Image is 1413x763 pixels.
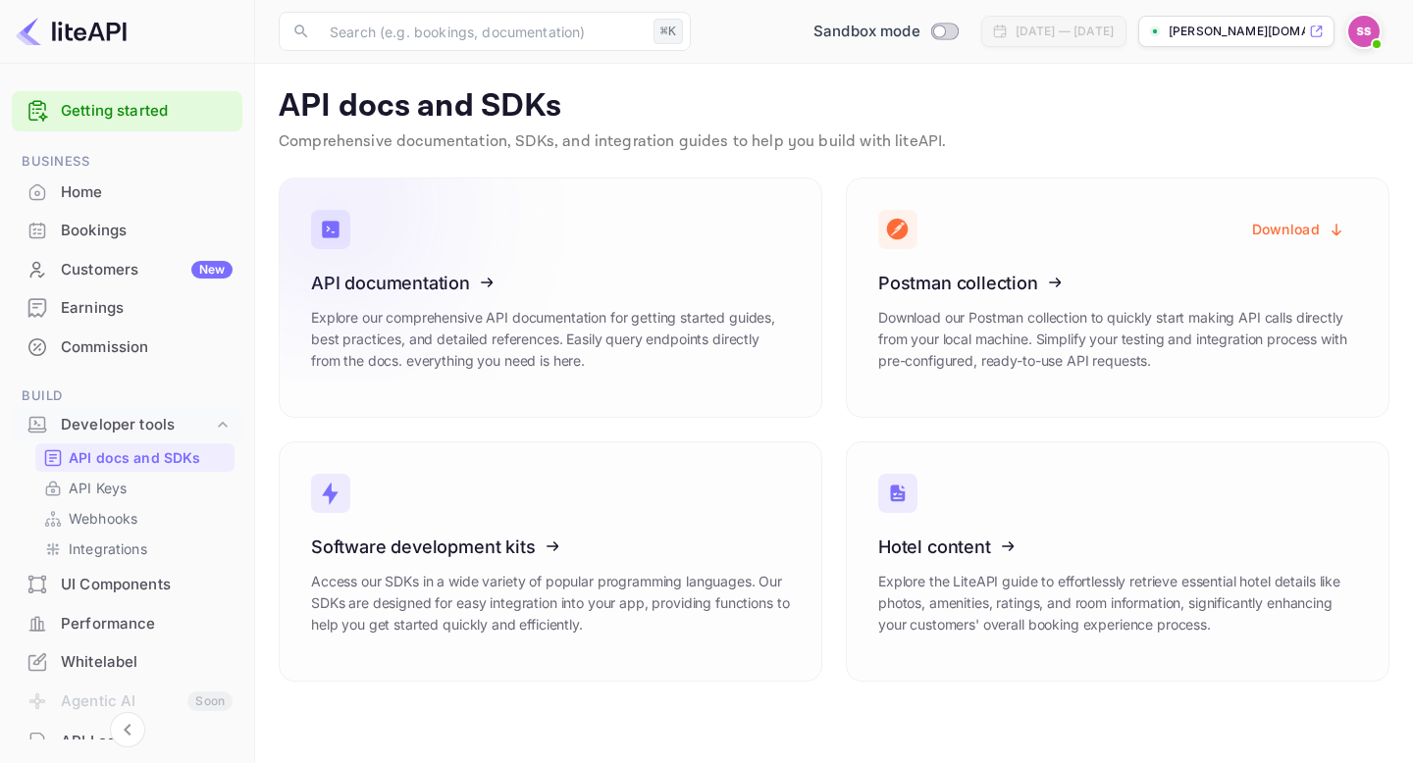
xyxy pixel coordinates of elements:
[279,87,1389,127] p: API docs and SDKs
[61,220,233,242] div: Bookings
[12,385,242,407] span: Build
[1240,210,1357,248] button: Download
[61,414,213,436] div: Developer tools
[12,91,242,131] div: Getting started
[43,538,227,559] a: Integrations
[12,723,242,759] a: API Logs
[61,259,233,281] div: Customers
[846,441,1389,682] a: Hotel contentExplore the LiteAPI guide to effortlessly retrieve essential hotel details like phot...
[12,643,242,680] a: Whitelabel
[12,605,242,641] a: Performance
[69,538,147,559] p: Integrations
[61,651,233,674] div: Whitelabel
[12,174,242,210] a: Home
[806,21,966,43] div: Switch to Production mode
[878,571,1357,636] p: Explore the LiteAPI guide to effortlessly retrieve essential hotel details like photos, amenities...
[279,441,822,682] a: Software development kitsAccess our SDKs in a wide variety of popular programming languages. Our ...
[69,508,137,529] p: Webhooks
[12,289,242,326] a: Earnings
[318,12,646,51] input: Search (e.g. bookings, documentation)
[61,336,233,359] div: Commission
[878,536,1357,557] h3: Hotel content
[12,566,242,602] a: UI Components
[61,731,233,753] div: API Logs
[279,178,822,418] a: API documentationExplore our comprehensive API documentation for getting started guides, best pra...
[12,566,242,604] div: UI Components
[311,571,790,636] p: Access our SDKs in a wide variety of popular programming languages. Our SDKs are designed for eas...
[35,534,235,563] div: Integrations
[1169,23,1305,40] p: [PERSON_NAME][DOMAIN_NAME]...
[110,712,145,747] button: Collapse navigation
[35,504,235,533] div: Webhooks
[61,181,233,204] div: Home
[69,478,127,498] p: API Keys
[12,643,242,682] div: Whitelabel
[61,297,233,320] div: Earnings
[12,251,242,287] a: CustomersNew
[12,329,242,367] div: Commission
[279,130,1389,154] p: Comprehensive documentation, SDKs, and integration guides to help you build with liteAPI.
[16,16,127,47] img: LiteAPI logo
[654,19,683,44] div: ⌘K
[61,574,233,596] div: UI Components
[12,605,242,643] div: Performance
[35,443,235,472] div: API docs and SDKs
[12,329,242,365] a: Commission
[12,408,242,442] div: Developer tools
[12,289,242,328] div: Earnings
[43,447,227,468] a: API docs and SDKs
[43,478,227,498] a: API Keys
[12,174,242,212] div: Home
[69,447,201,468] p: API docs and SDKs
[61,613,233,636] div: Performance
[813,21,920,43] span: Sandbox mode
[191,261,233,279] div: New
[12,251,242,289] div: CustomersNew
[1016,23,1114,40] div: [DATE] — [DATE]
[12,212,242,250] div: Bookings
[878,273,1357,293] h3: Postman collection
[43,508,227,529] a: Webhooks
[1348,16,1380,47] img: Sunny Swetank
[35,474,235,502] div: API Keys
[12,212,242,248] a: Bookings
[61,100,233,123] a: Getting started
[878,307,1357,372] p: Download our Postman collection to quickly start making API calls directly from your local machin...
[311,536,790,557] h3: Software development kits
[12,151,242,173] span: Business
